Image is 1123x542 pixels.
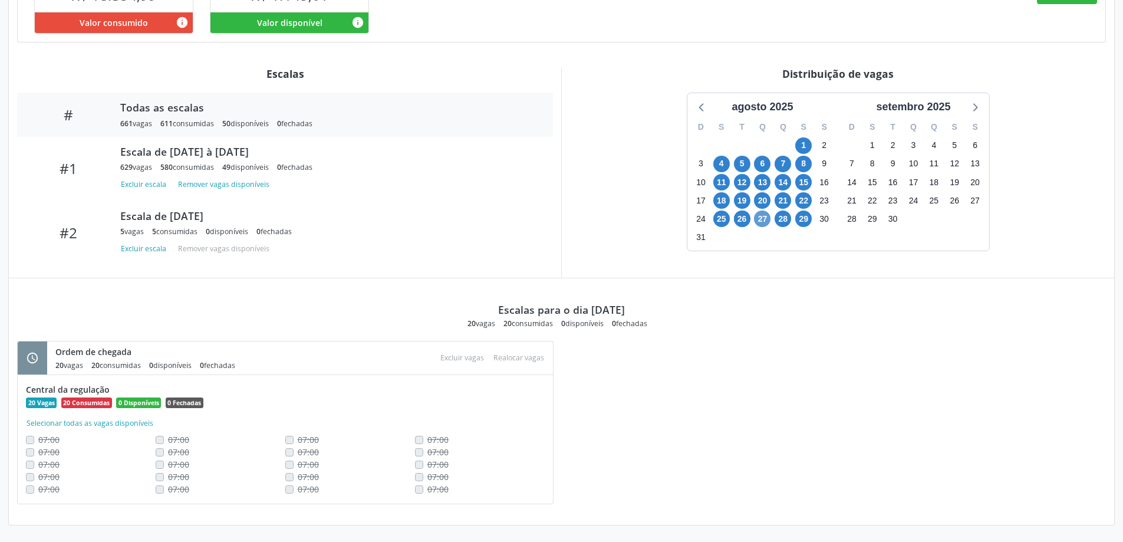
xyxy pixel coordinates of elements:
div: Q [903,118,924,136]
span: quarta-feira, 10 de setembro de 2025 [905,156,921,172]
span: Não é possivel realocar uma vaga consumida [427,484,449,495]
span: 580 [160,162,173,172]
div: fechadas [277,119,312,129]
div: T [882,118,903,136]
span: domingo, 17 de agosto de 2025 [693,192,709,209]
span: quinta-feira, 4 de setembro de 2025 [926,137,942,154]
div: T [732,118,752,136]
div: setembro 2025 [871,99,955,115]
span: domingo, 10 de agosto de 2025 [693,174,709,190]
span: sexta-feira, 1 de agosto de 2025 [795,137,812,154]
div: D [691,118,712,136]
span: 629 [120,162,133,172]
div: disponíveis [222,162,269,172]
div: Distribuição de vagas [570,67,1106,80]
span: domingo, 28 de setembro de 2025 [844,211,860,227]
span: segunda-feira, 4 de agosto de 2025 [713,156,730,172]
div: consumidas [91,360,141,370]
span: segunda-feira, 15 de setembro de 2025 [864,174,881,190]
div: fechadas [256,226,292,236]
div: Q [773,118,793,136]
span: quinta-feira, 14 de agosto de 2025 [775,174,791,190]
span: terça-feira, 16 de setembro de 2025 [885,174,901,190]
div: #2 [25,224,112,241]
span: quarta-feira, 3 de setembro de 2025 [905,137,921,154]
div: Central da regulação [26,383,545,396]
div: Escolha as vagas para realocar [489,350,549,366]
span: segunda-feira, 22 de setembro de 2025 [864,192,881,209]
span: Não é possivel realocar uma vaga consumida [168,459,189,470]
span: segunda-feira, 8 de setembro de 2025 [864,156,881,172]
div: vagas [120,162,152,172]
span: 0 Fechadas [166,398,203,408]
div: fechadas [277,162,312,172]
span: 0 [277,162,281,172]
span: Não é possivel realocar uma vaga consumida [298,459,319,470]
span: 20 [55,360,64,370]
span: Valor disponível [257,17,322,29]
span: sexta-feira, 22 de agosto de 2025 [795,192,812,209]
div: disponíveis [222,119,269,129]
span: quarta-feira, 13 de agosto de 2025 [754,174,770,190]
span: Não é possivel realocar uma vaga consumida [168,434,189,445]
span: sexta-feira, 15 de agosto de 2025 [795,174,812,190]
span: sexta-feira, 12 de setembro de 2025 [946,156,963,172]
div: Q [752,118,773,136]
span: 20 Consumidas [61,398,112,408]
span: quarta-feira, 17 de setembro de 2025 [905,174,921,190]
div: Escalas [17,67,553,80]
span: sábado, 13 de setembro de 2025 [967,156,983,172]
span: 0 [206,226,210,236]
span: Não é possivel realocar uma vaga consumida [298,471,319,482]
span: Não é possivel realocar uma vaga consumida [427,446,449,458]
span: sábado, 2 de agosto de 2025 [816,137,832,154]
span: Não é possivel realocar uma vaga consumida [38,434,60,445]
span: sábado, 20 de setembro de 2025 [967,174,983,190]
div: disponíveis [206,226,248,236]
span: sábado, 16 de agosto de 2025 [816,174,832,190]
div: consumidas [503,318,553,329]
div: disponíveis [561,318,604,329]
span: 0 [277,119,281,129]
span: Não é possivel realocar uma vaga consumida [298,434,319,445]
span: Não é possivel realocar uma vaga consumida [38,471,60,482]
div: consumidas [152,226,197,236]
span: sexta-feira, 26 de setembro de 2025 [946,192,963,209]
div: Escala de [DATE] [120,209,536,222]
span: Não é possivel realocar uma vaga consumida [427,434,449,445]
span: Não é possivel realocar uma vaga consumida [427,459,449,470]
span: sábado, 27 de setembro de 2025 [967,192,983,209]
button: Excluir escala [120,241,171,257]
span: sexta-feira, 19 de setembro de 2025 [946,174,963,190]
span: Não é possivel realocar uma vaga consumida [298,446,319,458]
span: Não é possivel realocar uma vaga consumida [168,484,189,495]
span: sexta-feira, 8 de agosto de 2025 [795,156,812,172]
span: terça-feira, 9 de setembro de 2025 [885,156,901,172]
span: 5 [152,226,156,236]
div: Escolha as vagas para excluir [436,350,489,366]
span: quinta-feira, 18 de setembro de 2025 [926,174,942,190]
div: vagas [120,226,144,236]
span: Não é possivel realocar uma vaga consumida [168,446,189,458]
span: terça-feira, 12 de agosto de 2025 [734,174,750,190]
span: 0 [612,318,616,329]
span: quarta-feira, 27 de agosto de 2025 [754,211,770,227]
div: S [814,118,835,136]
span: sábado, 6 de setembro de 2025 [967,137,983,154]
span: sábado, 30 de agosto de 2025 [816,211,832,227]
span: terça-feira, 19 de agosto de 2025 [734,192,750,209]
div: consumidas [160,162,214,172]
span: quarta-feira, 24 de setembro de 2025 [905,192,921,209]
span: 20 Vagas [26,398,57,408]
span: 20 [503,318,512,329]
span: segunda-feira, 1 de setembro de 2025 [864,137,881,154]
span: 20 [467,318,476,329]
span: segunda-feira, 11 de agosto de 2025 [713,174,730,190]
span: terça-feira, 23 de setembro de 2025 [885,192,901,209]
span: Valor consumido [80,17,148,29]
span: terça-feira, 5 de agosto de 2025 [734,156,750,172]
div: fechadas [612,318,647,329]
span: Não é possivel realocar uma vaga consumida [298,484,319,495]
span: domingo, 3 de agosto de 2025 [693,156,709,172]
span: Não é possivel realocar uma vaga consumida [427,471,449,482]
